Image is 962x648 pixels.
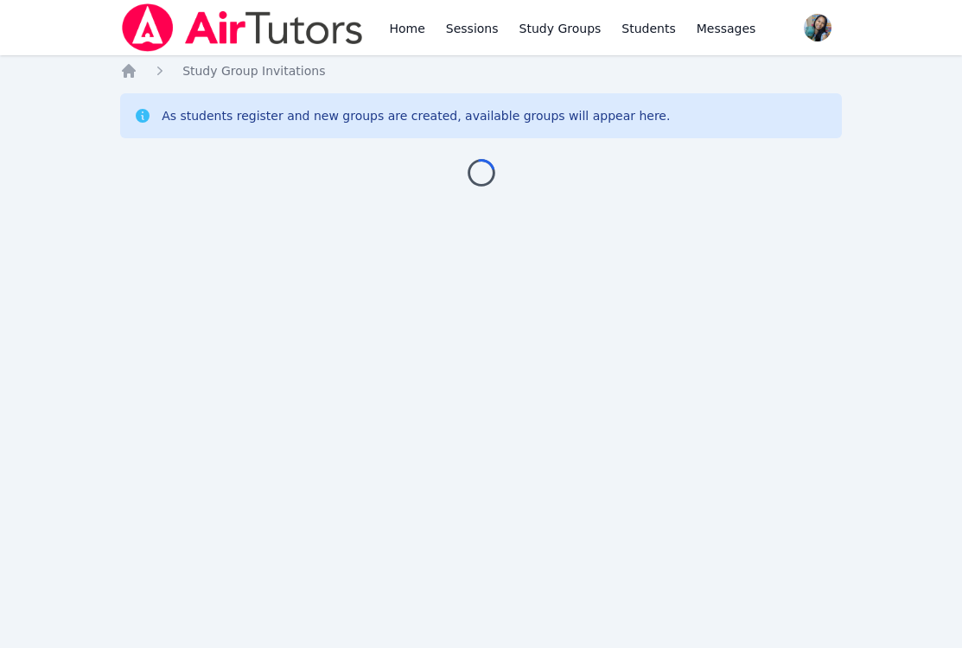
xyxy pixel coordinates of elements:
[697,20,756,37] span: Messages
[182,64,325,78] span: Study Group Invitations
[162,107,670,124] div: As students register and new groups are created, available groups will appear here.
[120,62,842,79] nav: Breadcrumb
[120,3,365,52] img: Air Tutors
[182,62,325,79] a: Study Group Invitations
